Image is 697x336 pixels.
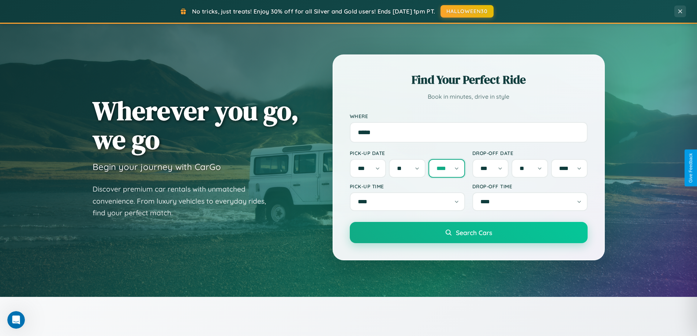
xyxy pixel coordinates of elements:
[350,183,465,189] label: Pick-up Time
[350,150,465,156] label: Pick-up Date
[192,8,435,15] span: No tricks, just treats! Enjoy 30% off for all Silver and Gold users! Ends [DATE] 1pm PT.
[93,161,221,172] h3: Begin your journey with CarGo
[350,113,588,119] label: Where
[456,229,492,237] span: Search Cars
[441,5,494,18] button: HALLOWEEN30
[350,91,588,102] p: Book in minutes, drive in style
[472,183,588,189] label: Drop-off Time
[93,96,299,154] h1: Wherever you go, we go
[350,222,588,243] button: Search Cars
[472,150,588,156] label: Drop-off Date
[688,153,693,183] div: Give Feedback
[7,311,25,329] iframe: Intercom live chat
[350,72,588,88] h2: Find Your Perfect Ride
[93,183,276,219] p: Discover premium car rentals with unmatched convenience. From luxury vehicles to everyday rides, ...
